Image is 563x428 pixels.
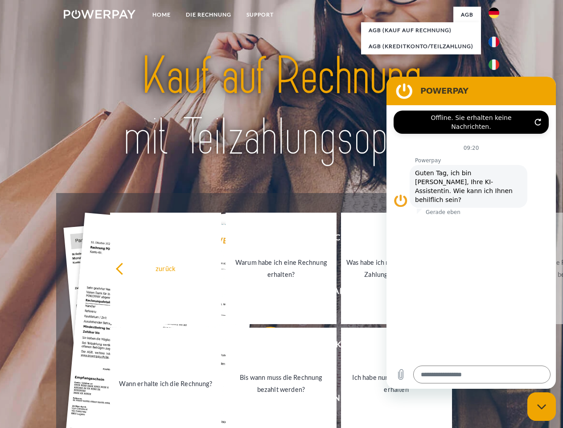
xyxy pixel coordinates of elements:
[64,10,136,19] img: logo-powerpay-white.svg
[85,43,478,171] img: title-powerpay_de.svg
[115,262,216,274] div: zurück
[239,7,281,23] a: SUPPORT
[341,213,452,324] a: Was habe ich noch offen, ist meine Zahlung eingegangen?
[489,59,499,70] img: it
[386,77,556,389] iframe: Messaging-Fenster
[453,7,481,23] a: agb
[489,8,499,18] img: de
[346,371,447,395] div: Ich habe nur eine Teillieferung erhalten
[231,371,331,395] div: Bis wann muss die Rechnung bezahlt werden?
[115,377,216,389] div: Wann erhalte ich die Rechnung?
[346,256,447,280] div: Was habe ich noch offen, ist meine Zahlung eingegangen?
[178,7,239,23] a: DIE RECHNUNG
[231,256,331,280] div: Warum habe ich eine Rechnung erhalten?
[361,38,481,54] a: AGB (Kreditkonto/Teilzahlung)
[527,392,556,421] iframe: Schaltfläche zum Öffnen des Messaging-Fensters; Konversation läuft
[145,7,178,23] a: Home
[361,22,481,38] a: AGB (Kauf auf Rechnung)
[489,37,499,47] img: fr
